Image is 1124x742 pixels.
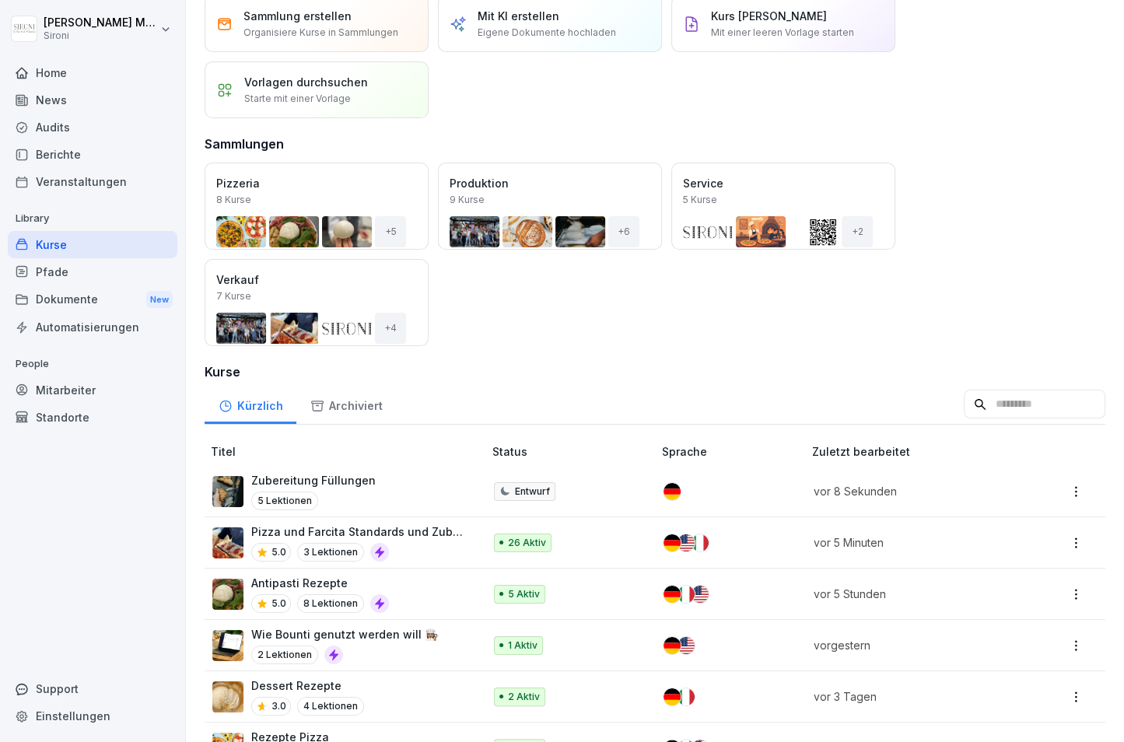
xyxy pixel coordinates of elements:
p: 5.0 [271,545,286,559]
a: Pfade [8,258,177,285]
p: 4 Lektionen [297,697,364,716]
p: Library [8,206,177,231]
a: Audits [8,114,177,141]
p: Kurs [PERSON_NAME] [711,8,827,24]
p: Titel [211,443,486,460]
img: us.svg [678,534,695,551]
p: vor 5 Stunden [814,586,1011,602]
div: + 6 [608,216,639,247]
img: de.svg [664,688,681,705]
a: Mitarbeiter [8,376,177,404]
div: Support [8,675,177,702]
p: Organisiere Kurse in Sammlungen [243,26,398,40]
p: vorgestern [814,637,1011,653]
img: bqcw87wt3eaim098drrkbvff.png [212,630,243,661]
p: Mit KI erstellen [478,8,559,24]
p: 8 Kurse [216,193,251,207]
a: Pizzeria8 Kurse+5 [205,163,429,250]
img: it.svg [678,688,695,705]
div: + 4 [375,313,406,344]
p: 1 Aktiv [508,639,537,653]
p: 5 Lektionen [251,492,318,510]
a: Kurse [8,231,177,258]
p: Vorlagen durchsuchen [244,74,368,90]
div: + 2 [842,216,873,247]
a: Archiviert [296,384,396,424]
p: Zuletzt bearbeitet [812,443,1030,460]
img: de.svg [664,586,681,603]
p: 8 Lektionen [297,594,364,613]
a: Kürzlich [205,384,296,424]
p: Verkauf [216,271,417,288]
p: Eigene Dokumente hochladen [478,26,616,40]
p: vor 5 Minuten [814,534,1011,551]
img: it.svg [678,586,695,603]
div: New [146,291,173,309]
h3: Sammlungen [205,135,284,153]
p: Mit einer leeren Vorlage starten [711,26,854,40]
img: us.svg [692,586,709,603]
p: Pizza und Farcita Standards und Zubereitung [251,523,467,540]
p: 2 Aktiv [508,690,540,704]
div: Dokumente [8,285,177,314]
a: Standorte [8,404,177,431]
img: p05qwohz0o52ysbx64gsjie8.png [212,476,243,507]
a: Berichte [8,141,177,168]
p: Sammlung erstellen [243,8,352,24]
a: DokumenteNew [8,285,177,314]
p: Service [683,175,884,191]
p: 7 Kurse [216,289,251,303]
p: 5 Kurse [683,193,717,207]
img: de.svg [664,534,681,551]
p: 9 Kurse [450,193,485,207]
a: Verkauf7 Kurse+4 [205,259,429,346]
p: vor 3 Tagen [814,688,1011,705]
a: Service5 Kurse+2 [671,163,895,250]
img: us.svg [678,637,695,654]
p: 5 Aktiv [508,587,540,601]
p: 3 Lektionen [297,543,364,562]
p: Entwurf [515,485,550,499]
p: Wie Bounti genutzt werden will 👩🏽‍🍳 [251,626,438,642]
img: fr9tmtynacnbc68n3kf2tpkd.png [212,681,243,712]
p: Status [492,443,656,460]
p: Sironi [44,30,157,41]
a: Veranstaltungen [8,168,177,195]
p: Zubereitung Füllungen [251,472,376,488]
p: Sprache [662,443,807,460]
p: Produktion [450,175,650,191]
p: vor 8 Sekunden [814,483,1011,499]
p: [PERSON_NAME] Malec [44,16,157,30]
p: People [8,352,177,376]
p: Pizzeria [216,175,417,191]
p: Dessert Rezepte [251,677,364,694]
p: 3.0 [271,699,286,713]
a: Produktion9 Kurse+6 [438,163,662,250]
a: Automatisierungen [8,313,177,341]
h3: Kurse [205,362,1105,381]
p: Starte mit einer Vorlage [244,92,351,106]
a: Home [8,59,177,86]
a: Einstellungen [8,702,177,730]
p: Antipasti Rezepte [251,575,389,591]
div: + 5 [375,216,406,247]
img: it.svg [692,534,709,551]
img: de.svg [664,483,681,500]
p: 5.0 [271,597,286,611]
p: 2 Lektionen [251,646,318,664]
img: de.svg [664,637,681,654]
a: News [8,86,177,114]
p: 26 Aktiv [508,536,546,550]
